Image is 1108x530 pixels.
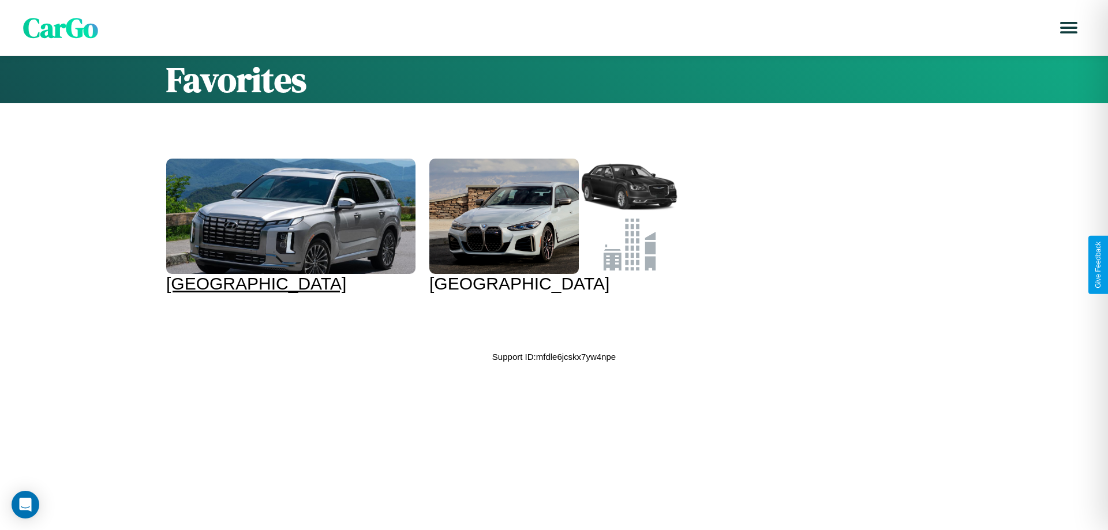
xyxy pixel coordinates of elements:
[166,274,415,294] div: [GEOGRAPHIC_DATA]
[23,9,98,47] span: CarGo
[166,56,942,103] h1: Favorites
[12,491,39,518] div: Open Intercom Messenger
[429,274,679,294] div: [GEOGRAPHIC_DATA]
[492,349,616,364] p: Support ID: mfdle6jcskx7yw4npe
[1053,12,1085,44] button: Open menu
[1094,242,1102,288] div: Give Feedback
